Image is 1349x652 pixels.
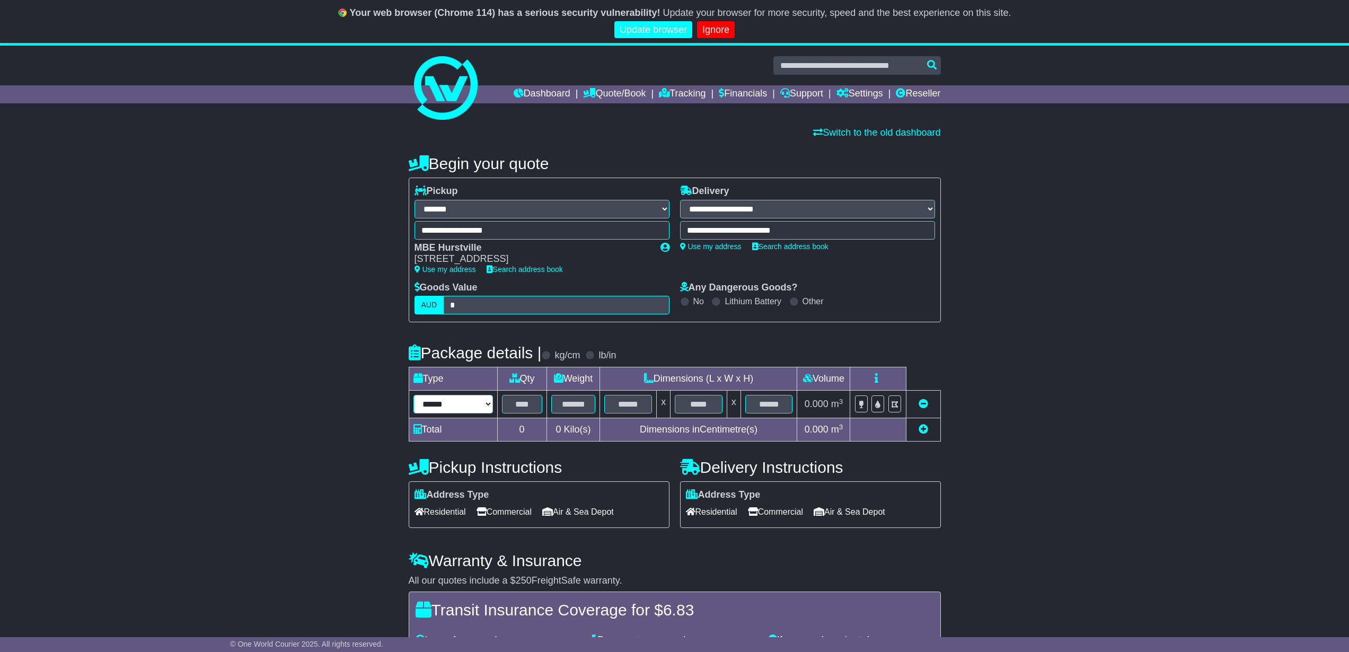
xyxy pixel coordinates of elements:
span: Air & Sea Depot [814,504,885,520]
td: Qty [497,367,546,391]
sup: 3 [839,398,843,406]
sup: 3 [839,423,843,431]
a: Update browser [614,21,692,39]
a: Remove this item [919,399,928,409]
a: Support [780,85,823,103]
div: All our quotes include a $ FreightSafe warranty. [409,575,941,587]
label: lb/in [598,350,616,362]
td: Kilo(s) [546,418,600,442]
span: m [831,399,843,409]
label: Address Type [415,489,489,501]
h4: Delivery Instructions [680,459,941,476]
label: AUD [415,296,444,314]
h4: Pickup Instructions [409,459,669,476]
h4: Package details | [409,344,542,362]
span: Air & Sea Depot [542,504,614,520]
h4: Begin your quote [409,155,941,172]
span: Update your browser for more security, speed and the best experience on this site. [663,7,1011,18]
span: 0.000 [805,424,828,435]
a: Dashboard [514,85,570,103]
a: Switch to the old dashboard [813,127,940,138]
span: 250 [516,575,532,586]
td: Total [409,418,497,442]
h4: Transit Insurance Coverage for $ [416,601,934,619]
label: kg/cm [554,350,580,362]
div: Loss of your package [410,635,587,646]
span: Commercial [477,504,532,520]
span: 0 [556,424,561,435]
a: Reseller [896,85,940,103]
td: Type [409,367,497,391]
b: Your web browser (Chrome 114) has a serious security vulnerability! [350,7,660,18]
label: Lithium Battery [725,296,781,306]
div: [STREET_ADDRESS] [415,253,650,265]
a: Use my address [415,265,476,274]
span: © One World Courier 2025. All rights reserved. [230,640,383,648]
a: Quote/Book [583,85,646,103]
td: Dimensions (L x W x H) [600,367,797,391]
label: Pickup [415,186,458,197]
a: Search address book [752,242,828,251]
h4: Warranty & Insurance [409,552,941,569]
a: Tracking [659,85,706,103]
div: MBE Hurstville [415,242,650,254]
div: Damage to your package [586,635,763,646]
a: Settings [836,85,883,103]
a: Search address book [487,265,563,274]
label: Delivery [680,186,729,197]
a: Financials [719,85,767,103]
td: 0 [497,418,546,442]
label: Any Dangerous Goods? [680,282,798,294]
a: Use my address [680,242,742,251]
span: 0.000 [805,399,828,409]
label: Other [803,296,824,306]
span: Residential [415,504,466,520]
td: x [657,391,671,418]
div: If your package is stolen [763,635,939,646]
label: Address Type [686,489,761,501]
span: Residential [686,504,737,520]
td: x [727,391,740,418]
span: Commercial [748,504,803,520]
a: Add new item [919,424,928,435]
td: Weight [546,367,600,391]
td: Dimensions in Centimetre(s) [600,418,797,442]
td: Volume [797,367,850,391]
a: Ignore [697,21,735,39]
span: m [831,424,843,435]
label: No [693,296,704,306]
label: Goods Value [415,282,478,294]
span: 6.83 [663,601,694,619]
